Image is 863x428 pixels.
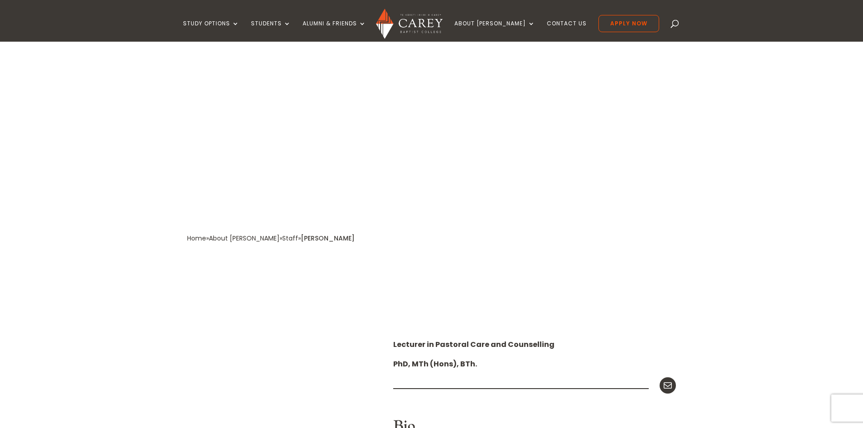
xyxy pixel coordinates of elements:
[393,359,477,369] strong: PhD, MTh (Hons), BTh.
[303,20,366,42] a: Alumni & Friends
[376,9,443,39] img: Carey Baptist College
[598,15,659,32] a: Apply Now
[183,20,239,42] a: Study Options
[251,20,291,42] a: Students
[187,232,301,245] div: » » »
[209,234,280,243] a: About [PERSON_NAME]
[393,339,554,350] strong: Lecturer in Pastoral Care and Counselling
[187,234,206,243] a: Home
[301,232,355,245] div: [PERSON_NAME]
[454,20,535,42] a: About [PERSON_NAME]
[282,234,298,243] a: Staff
[547,20,587,42] a: Contact Us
